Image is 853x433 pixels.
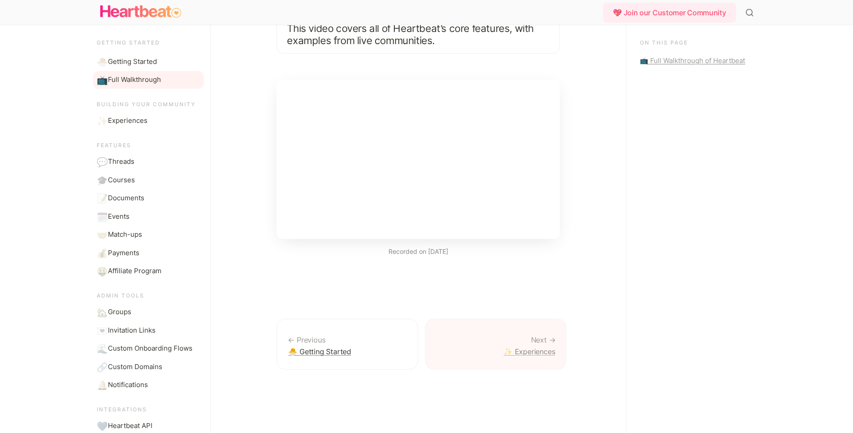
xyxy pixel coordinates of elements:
[640,39,688,46] span: On this page
[93,153,204,171] a: 💬Threads
[97,362,106,371] span: 🔗
[425,319,567,370] a: ✨ Experiences
[108,57,157,67] span: Getting Started
[97,142,131,149] span: Features
[108,212,130,222] span: Events
[640,55,750,66] a: 📺 Full Walkthrough of Heartbeat
[97,212,106,221] span: 🗓️
[97,75,106,84] span: 📺
[97,343,106,352] span: 🌊
[603,3,736,23] div: 💖 Join our Customer Community
[97,307,106,316] span: 🏡
[108,421,152,431] span: Heartbeat API
[97,193,106,202] span: 📝
[93,322,204,339] a: 💌Invitation Links
[93,171,204,189] a: 🎓Courses
[108,75,161,85] span: Full Walkthrough
[277,80,560,239] iframe: player.vimeo.com
[108,307,131,317] span: Groups
[100,3,181,21] img: Logo
[108,362,162,372] span: Custom Domains
[603,3,739,23] a: 💖 Join our Customer Community
[97,39,160,46] span: Getting started
[108,116,147,126] span: Experiences
[97,157,106,166] span: 💬
[108,325,156,336] span: Invitation Links
[93,376,204,394] a: 🔔Notifications
[97,248,106,257] span: 💰
[97,230,106,239] span: 🤝
[108,157,134,167] span: Threads
[97,292,144,299] span: Admin Tools
[97,116,106,125] span: ✨
[97,101,196,108] span: Building your community
[108,343,192,354] span: Custom Onboarding Flows
[277,244,560,260] figcaption: Recorded on [DATE]
[97,266,106,275] span: 🤑
[108,193,144,203] span: Documents
[93,303,204,321] a: 🏡Groups
[97,325,106,334] span: 💌
[97,57,106,66] span: 🐣
[93,189,204,207] a: 📝Documents
[287,22,536,46] span: This video covers all of Heartbeat’s core features, with examples from live communities.
[93,208,204,226] a: 🗓️Events
[93,112,204,130] a: ✨Experiences
[108,248,139,258] span: Payments
[277,319,418,370] a: 🐣 Getting Started
[93,71,204,89] a: 📺Full Walkthrough
[108,266,161,276] span: Affiliate Program
[108,175,135,185] span: Courses
[93,226,204,244] a: 🤝Match-ups
[97,380,106,389] span: 🔔
[93,340,204,357] a: 🌊Custom Onboarding Flows
[108,380,148,390] span: Notifications
[97,421,106,430] span: 💙
[93,53,204,71] a: 🐣Getting Started
[93,262,204,280] a: 🤑Affiliate Program
[93,358,204,376] a: 🔗Custom Domains
[108,230,142,240] span: Match-ups
[97,175,106,184] span: 🎓
[97,406,147,413] span: Integrations
[93,244,204,262] a: 💰Payments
